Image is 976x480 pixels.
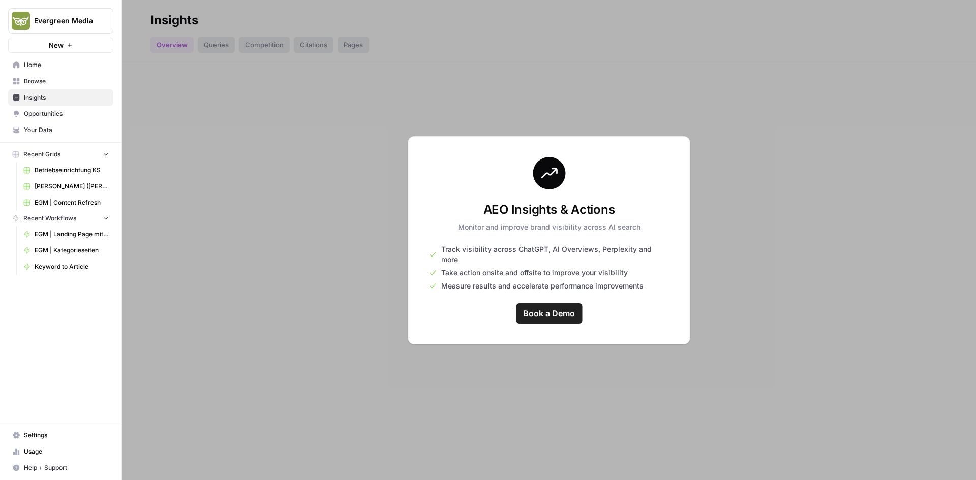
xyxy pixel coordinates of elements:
a: EGM | Content Refresh [19,195,113,211]
button: Recent Grids [8,147,113,162]
a: Book a Demo [516,303,582,324]
a: Insights [8,89,113,106]
a: EGM | Landing Page mit bestehender Struktur [19,226,113,242]
span: Usage [24,447,109,456]
span: Home [24,60,109,70]
a: Settings [8,427,113,443]
a: Browse [8,73,113,89]
span: Measure results and accelerate performance improvements [441,281,644,291]
button: Recent Workflows [8,211,113,226]
button: New [8,38,113,53]
span: Track visibility across ChatGPT, AI Overviews, Perplexity and more [441,244,669,265]
a: Usage [8,443,113,460]
a: Your Data [8,122,113,138]
span: Betriebseinrichtung KS [35,166,109,175]
span: Insights [24,93,109,102]
button: Workspace: Evergreen Media [8,8,113,34]
span: EGM | Landing Page mit bestehender Struktur [35,230,109,239]
span: Help + Support [24,463,109,472]
span: Recent Workflows [23,214,76,223]
span: Keyword to Article [35,262,109,271]
img: Evergreen Media Logo [12,12,30,30]
span: EGM | Kategorieseiten [35,246,109,255]
a: [PERSON_NAME] ([PERSON_NAME]) [19,178,113,195]
button: Help + Support [8,460,113,476]
span: Recent Grids [23,150,60,159]
span: Take action onsite and offsite to improve your visibility [441,268,628,278]
a: Keyword to Article [19,259,113,275]
span: Your Data [24,125,109,135]
p: Monitor and improve brand visibility across AI search [458,222,640,232]
span: New [49,40,64,50]
span: [PERSON_NAME] ([PERSON_NAME]) [35,182,109,191]
span: Evergreen Media [34,16,96,26]
span: Browse [24,77,109,86]
a: Home [8,57,113,73]
span: Settings [24,431,109,440]
span: Book a Demo [523,307,575,319]
a: EGM | Kategorieseiten [19,242,113,259]
a: Opportunities [8,106,113,122]
span: Opportunities [24,109,109,118]
span: EGM | Content Refresh [35,198,109,207]
a: Betriebseinrichtung KS [19,162,113,178]
h3: AEO Insights & Actions [458,202,640,218]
